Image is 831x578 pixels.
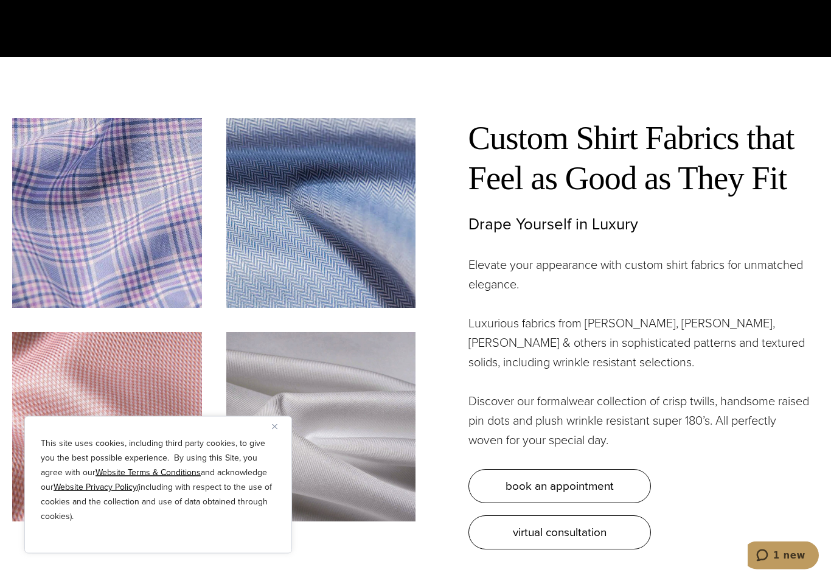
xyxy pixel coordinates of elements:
a: virtual consultation [468,516,651,550]
img: Close [272,424,277,430]
h2: Custom Shirt Fabrics that Feel as Good as They Fit [468,119,809,198]
img: Tomas Mason blue plaid fabric swatch. [12,119,202,308]
span: virtual consultation [513,524,607,541]
p: Discover our formalwear collection of crisp twills, handsome raised pin dots and plush wrinkle re... [468,392,809,450]
a: book an appointment [468,470,651,504]
p: Luxurious fabrics from [PERSON_NAME], [PERSON_NAME], [PERSON_NAME] & others in sophisticated patt... [468,314,809,372]
img: Loro Piana light blue herringbone fabric swatch. [226,119,416,308]
p: This site uses cookies, including third party cookies, to give you the best possible experience. ... [41,436,276,524]
a: Website Privacy Policy [54,481,137,493]
button: Close [272,419,287,434]
span: book an appointment [506,478,614,495]
iframe: Opens a widget where you can chat to one of our agents [748,541,819,572]
p: Elevate your appearance with custom shirt fabrics for unmatched elegance. [468,256,809,294]
a: Website Terms & Conditions [96,466,201,479]
img: Alumo light pink dobby fabric swatch. [12,333,202,523]
img: Alumo white twill fabric swatch. [226,333,416,523]
h3: Drape Yourself in Luxury [468,215,809,234]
